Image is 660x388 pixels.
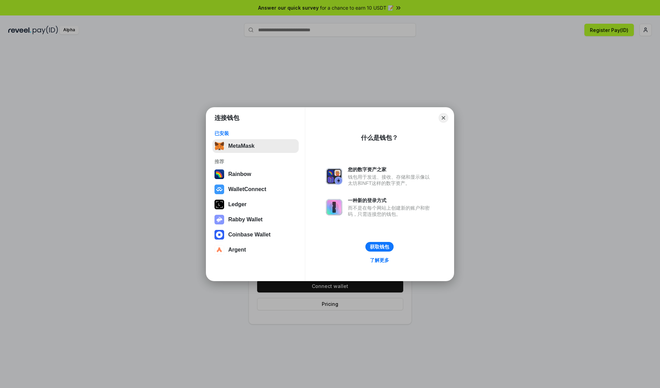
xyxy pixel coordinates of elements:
[228,186,266,192] div: WalletConnect
[214,230,224,240] img: svg+xml,%3Csvg%20width%3D%2228%22%20height%3D%2228%22%20viewBox%3D%220%200%2028%2028%22%20fill%3D...
[212,167,299,181] button: Rainbow
[214,215,224,224] img: svg+xml,%3Csvg%20xmlns%3D%22http%3A%2F%2Fwww.w3.org%2F2000%2Fsvg%22%20fill%3D%22none%22%20viewBox...
[228,143,254,149] div: MetaMask
[348,205,433,217] div: 而不是在每个网站上创建新的账户和密码，只需连接您的钱包。
[370,257,389,263] div: 了解更多
[228,217,263,223] div: Rabby Wallet
[228,247,246,253] div: Argent
[214,185,224,194] img: svg+xml,%3Csvg%20width%3D%2228%22%20height%3D%2228%22%20viewBox%3D%220%200%2028%2028%22%20fill%3D...
[212,198,299,211] button: Ledger
[326,199,342,215] img: svg+xml,%3Csvg%20xmlns%3D%22http%3A%2F%2Fwww.w3.org%2F2000%2Fsvg%22%20fill%3D%22none%22%20viewBox...
[228,201,246,208] div: Ledger
[212,182,299,196] button: WalletConnect
[212,139,299,153] button: MetaMask
[228,171,251,177] div: Rainbow
[348,197,433,203] div: 一种新的登录方式
[361,134,398,142] div: 什么是钱包？
[214,245,224,255] img: svg+xml,%3Csvg%20width%3D%2228%22%20height%3D%2228%22%20viewBox%3D%220%200%2028%2028%22%20fill%3D...
[228,232,271,238] div: Coinbase Wallet
[214,200,224,209] img: svg+xml,%3Csvg%20xmlns%3D%22http%3A%2F%2Fwww.w3.org%2F2000%2Fsvg%22%20width%3D%2228%22%20height%3...
[212,213,299,226] button: Rabby Wallet
[214,114,239,122] h1: 连接钱包
[366,256,393,265] a: 了解更多
[214,169,224,179] img: svg+xml,%3Csvg%20width%3D%22120%22%20height%3D%22120%22%20viewBox%3D%220%200%20120%20120%22%20fil...
[348,166,433,173] div: 您的数字资产之家
[212,228,299,242] button: Coinbase Wallet
[214,158,297,165] div: 推荐
[214,141,224,151] img: svg+xml,%3Csvg%20fill%3D%22none%22%20height%3D%2233%22%20viewBox%3D%220%200%2035%2033%22%20width%...
[348,174,433,186] div: 钱包用于发送、接收、存储和显示像以太坊和NFT这样的数字资产。
[214,130,297,136] div: 已安装
[370,244,389,250] div: 获取钱包
[212,243,299,257] button: Argent
[365,242,394,252] button: 获取钱包
[439,113,448,123] button: Close
[326,168,342,185] img: svg+xml,%3Csvg%20xmlns%3D%22http%3A%2F%2Fwww.w3.org%2F2000%2Fsvg%22%20fill%3D%22none%22%20viewBox...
